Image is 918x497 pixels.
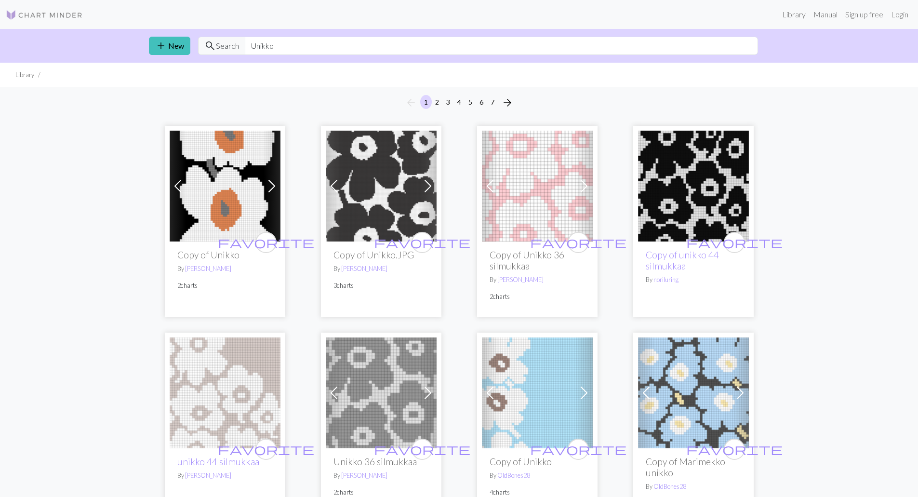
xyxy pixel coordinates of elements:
[724,439,745,460] button: favourite
[810,5,841,24] a: Manual
[490,275,585,284] p: By
[374,440,470,459] i: favourite
[568,439,589,460] button: favourite
[841,5,887,24] a: Sign up free
[255,439,277,460] button: favourite
[412,232,433,253] button: favourite
[646,456,741,478] h2: Copy of Marimekko unikko
[149,37,190,55] a: New
[341,471,387,479] a: [PERSON_NAME]
[185,265,231,272] a: [PERSON_NAME]
[490,292,585,301] p: 2 charts
[15,70,34,80] li: Library
[333,471,429,480] p: By
[686,440,783,459] i: favourite
[502,97,513,108] i: Next
[646,482,741,491] p: By
[177,456,259,467] a: unikko 44 silmukkaa
[476,95,487,109] button: 6
[887,5,912,24] a: Login
[638,337,749,448] img: Marimekko unikko
[453,95,465,109] button: 4
[333,264,429,273] p: By
[482,337,593,448] img: Unikko
[177,281,273,290] p: 2 charts
[482,387,593,396] a: Unikko
[498,95,517,110] button: Next
[333,281,429,290] p: 3 charts
[497,471,530,479] a: OldBones28
[431,95,443,109] button: 2
[326,387,437,396] a: Unikko_190-(002).webp
[170,387,280,396] a: Unikko 44 silmukkaa (kesken)
[326,180,437,189] a: Unikko.JPG
[170,180,280,189] a: Unikko
[374,235,470,250] span: favorite
[530,442,626,457] span: favorite
[185,471,231,479] a: [PERSON_NAME]
[333,249,429,260] h2: Copy of Unikko.JPG
[255,232,277,253] button: favourite
[482,131,593,242] img: Unikko_190-(002).webp
[497,276,544,283] a: [PERSON_NAME]
[778,5,810,24] a: Library
[646,275,741,284] p: By
[653,276,679,283] a: noriluring
[326,337,437,448] img: Unikko_190-(002).webp
[638,131,749,242] img: Unikko 44 silmukkaa (kesken)
[482,180,593,189] a: Unikko_190-(002).webp
[177,264,273,273] p: By
[487,95,498,109] button: 7
[420,95,432,109] button: 1
[646,249,719,271] a: Copy of unikko 44 silmukkaa
[218,440,314,459] i: favourite
[326,131,437,242] img: Unikko.JPG
[374,233,470,252] i: favourite
[530,233,626,252] i: favourite
[333,488,429,497] p: 2 charts
[530,440,626,459] i: favourite
[686,442,783,457] span: favorite
[155,39,167,53] span: add
[218,235,314,250] span: favorite
[218,442,314,457] span: favorite
[177,471,273,480] p: By
[490,488,585,497] p: 4 charts
[170,337,280,448] img: Unikko 44 silmukkaa (kesken)
[490,471,585,480] p: By
[638,180,749,189] a: Unikko 44 silmukkaa (kesken)
[204,39,216,53] span: search
[170,131,280,242] img: Unikko
[638,387,749,396] a: Marimekko unikko
[177,249,273,260] h2: Copy of Unikko
[6,9,83,21] img: Logo
[374,442,470,457] span: favorite
[442,95,454,109] button: 3
[490,249,585,271] h2: Copy of Unikko 36 silmukkaa
[412,439,433,460] button: favourite
[216,40,239,52] span: Search
[333,456,429,467] h2: Unikko 36 silmukkaa
[724,232,745,253] button: favourite
[218,233,314,252] i: favourite
[465,95,476,109] button: 5
[341,265,387,272] a: [PERSON_NAME]
[686,235,783,250] span: favorite
[530,235,626,250] span: favorite
[653,483,686,490] a: OldBones28
[490,456,585,467] h2: Copy of Unikko
[401,95,517,110] nav: Page navigation
[686,233,783,252] i: favourite
[502,96,513,109] span: arrow_forward
[568,232,589,253] button: favourite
